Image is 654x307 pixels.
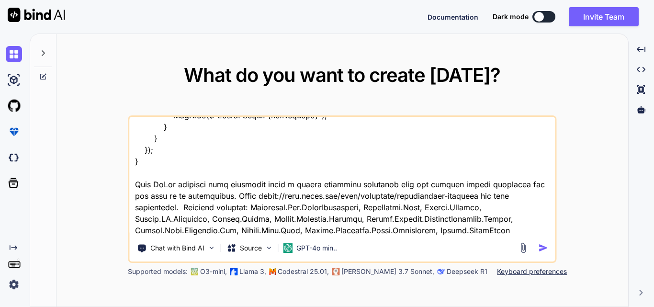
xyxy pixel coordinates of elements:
img: Pick Models [265,244,273,252]
p: Codestral 25.01, [278,267,329,276]
img: Pick Tools [207,244,215,252]
p: Chat with Bind AI [150,243,204,253]
textarea: Loremi dol sita cons adipisc 0.5 elitse doei TempoRincIdidun() { Utla.Etd(() => { _magnaali = eni... [129,117,555,236]
span: Documentation [428,13,478,21]
p: Deepseek R1 [447,267,487,276]
img: chat [6,46,22,62]
img: Mistral-AI [269,268,276,275]
span: What do you want to create [DATE]? [184,63,500,87]
span: Dark mode [493,12,529,22]
img: githubLight [6,98,22,114]
img: claude [437,268,445,275]
img: premium [6,124,22,140]
button: Documentation [428,12,478,22]
img: Bind AI [8,8,65,22]
img: Llama2 [230,268,237,275]
p: GPT-4o min.. [296,243,337,253]
img: icon [538,243,548,253]
p: O3-mini, [200,267,227,276]
img: GPT-4 [191,268,198,275]
img: darkCloudIdeIcon [6,149,22,166]
img: GPT-4o mini [283,243,293,253]
p: Supported models: [128,267,188,276]
p: Source [240,243,262,253]
p: [PERSON_NAME] 3.7 Sonnet, [341,267,434,276]
button: Invite Team [569,7,639,26]
img: settings [6,276,22,293]
p: Llama 3, [239,267,266,276]
img: attachment [518,242,529,253]
img: ai-studio [6,72,22,88]
p: Keyboard preferences [497,267,567,276]
img: claude [332,268,339,275]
